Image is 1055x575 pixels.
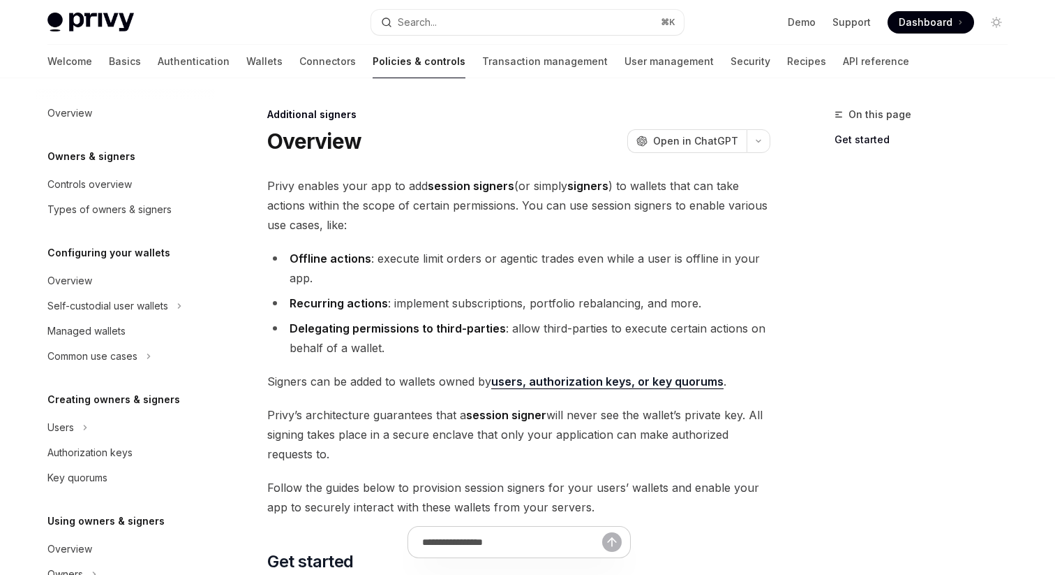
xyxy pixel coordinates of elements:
strong: Offline actions [290,252,371,265]
a: Overview [36,537,215,562]
span: Open in ChatGPT [653,134,738,148]
a: Types of owners & signers [36,197,215,222]
span: Signers can be added to wallets owned by . [267,372,770,391]
div: Key quorums [47,470,107,486]
a: Demo [788,15,816,29]
a: Overview [36,101,215,126]
span: Privy enables your app to add (or simply ) to wallets that can take actions within the scope of c... [267,176,770,235]
a: Controls overview [36,172,215,197]
div: Controls overview [47,176,132,193]
a: Overview [36,268,215,293]
strong: session signers [428,179,514,193]
button: Toggle dark mode [985,11,1008,34]
a: Policies & controls [373,45,465,78]
div: Types of owners & signers [47,201,172,218]
li: : allow third-parties to execute certain actions on behalf of a wallet. [267,319,770,358]
a: Recipes [787,45,826,78]
a: Managed wallets [36,319,215,344]
button: Toggle Users section [36,415,215,440]
div: Overview [47,105,92,122]
a: User management [624,45,714,78]
span: Privy’s architecture guarantees that a will never see the wallet’s private key. All signing takes... [267,405,770,464]
div: Overview [47,541,92,558]
span: Follow the guides below to provision session signers for your users’ wallets and enable your app ... [267,478,770,517]
input: Ask a question... [422,527,602,558]
div: Users [47,419,74,436]
a: users, authorization keys, or key quorums [491,374,724,389]
a: Basics [109,45,141,78]
a: Get started [835,129,1019,151]
div: Search... [398,14,437,31]
h5: Creating owners & signers [47,391,180,408]
a: Dashboard [888,11,974,34]
span: ⌘ K [661,17,675,28]
span: Dashboard [899,15,952,29]
a: Wallets [246,45,283,78]
button: Send message [602,532,622,552]
h5: Owners & signers [47,148,135,165]
div: Authorization keys [47,444,133,461]
div: Managed wallets [47,323,126,340]
button: Open search [371,10,684,35]
strong: Recurring actions [290,296,388,310]
span: On this page [848,106,911,123]
strong: Delegating permissions to third-parties [290,321,506,335]
h5: Using owners & signers [47,513,165,530]
strong: signers [567,179,608,193]
h5: Configuring your wallets [47,245,170,261]
a: Authorization keys [36,440,215,465]
a: Key quorums [36,465,215,490]
img: light logo [47,13,134,32]
a: Transaction management [482,45,608,78]
button: Toggle Common use cases section [36,344,215,369]
a: Connectors [299,45,356,78]
h1: Overview [267,129,361,154]
a: Welcome [47,45,92,78]
div: Common use cases [47,348,137,365]
a: API reference [843,45,909,78]
div: Self-custodial user wallets [47,298,168,314]
strong: session signer [466,408,546,422]
div: Overview [47,272,92,289]
a: Security [731,45,770,78]
li: : execute limit orders or agentic trades even while a user is offline in your app. [267,249,770,288]
button: Toggle Self-custodial user wallets section [36,293,215,319]
li: : implement subscriptions, portfolio rebalancing, and more. [267,293,770,313]
a: Support [832,15,871,29]
div: Additional signers [267,108,770,122]
a: Authentication [158,45,230,78]
button: Open in ChatGPT [627,129,747,153]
